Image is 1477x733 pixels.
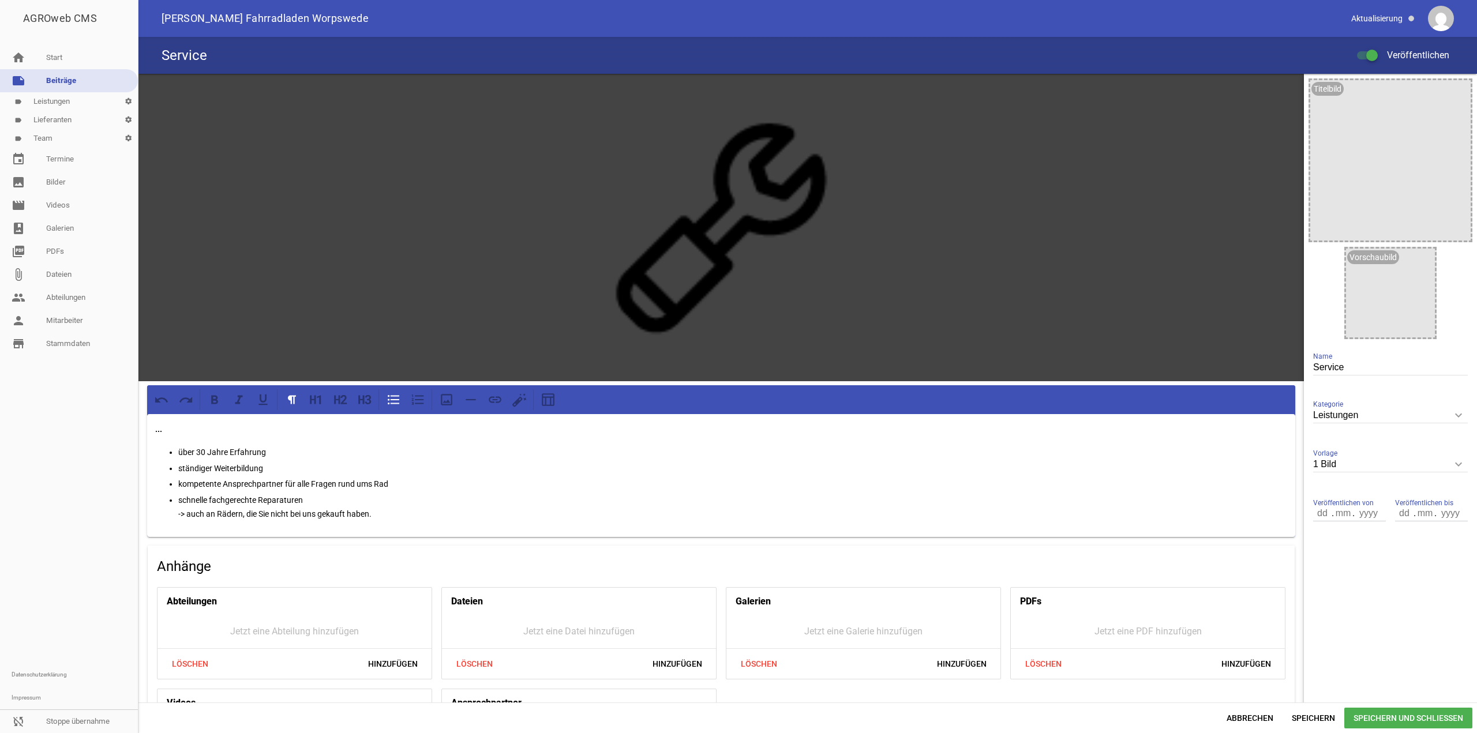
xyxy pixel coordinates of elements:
div: Jetzt eine Abteilung hinzufügen [158,615,432,648]
p: schnelle fachgerechte Reparaturen -> auch an Rädern, die Sie nicht bei uns gekauft haben. [178,493,1287,521]
span: [PERSON_NAME] Fahrradladen Worpswede [162,13,369,24]
input: dd [1395,506,1415,521]
i: photo_album [12,221,25,235]
h4: Dateien [451,592,483,611]
i: movie [12,198,25,212]
i: home [12,51,25,65]
h4: PDFs [1020,592,1041,611]
i: keyboard_arrow_down [1449,455,1468,473]
div: Jetzt eine PDF hinzufügen [1011,615,1285,648]
i: note [12,74,25,88]
i: attach_file [12,268,25,281]
span: Löschen [731,653,786,674]
i: label [14,116,22,124]
input: dd [1313,506,1333,521]
i: settings [119,129,138,148]
input: mm [1333,506,1354,521]
span: Löschen [1015,653,1071,674]
h4: Videos [167,694,196,712]
p: kompetente Ansprechpartner für alle Fragen rund ums Rad [178,477,1287,491]
i: settings [119,111,138,129]
span: Speichern [1283,708,1344,728]
i: event [12,152,25,166]
span: Veröffentlichen bis [1395,497,1453,509]
strong: ... [155,424,162,434]
span: Abbrechen [1217,708,1283,728]
span: Hinzufügen [1212,653,1280,674]
div: Titelbild [1311,82,1344,96]
h4: Service [162,46,207,65]
span: Hinzufügen [928,653,996,674]
div: Jetzt eine Datei hinzufügen [442,615,716,648]
i: settings [119,92,138,111]
span: Löschen [447,653,502,674]
span: Hinzufügen [643,653,711,674]
i: keyboard_arrow_down [1449,406,1468,424]
div: Vorschaubild [1347,250,1399,264]
h4: Anhänge [157,557,1285,576]
span: Veröffentlichen von [1313,497,1374,509]
span: Speichern und Schließen [1344,708,1472,728]
span: Hinzufügen [359,653,427,674]
i: person [12,314,25,328]
input: mm [1415,506,1435,521]
i: people [12,291,25,305]
span: Veröffentlichen [1373,50,1449,61]
h4: Abteilungen [167,592,217,611]
input: yyyy [1435,506,1464,521]
i: sync_disabled [12,715,25,728]
i: picture_as_pdf [12,245,25,258]
i: store_mall_directory [12,337,25,351]
p: ständiger Weiterbildung [178,461,1287,475]
p: über 30 Jahre Erfahrung [178,445,1287,459]
span: Löschen [162,653,218,674]
div: Jetzt eine Galerie hinzufügen [726,615,1000,648]
input: yyyy [1354,506,1382,521]
i: image [12,175,25,189]
h4: Galerien [736,592,771,611]
i: label [14,135,22,142]
h4: Ansprechpartner [451,694,522,712]
i: label [14,98,22,106]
